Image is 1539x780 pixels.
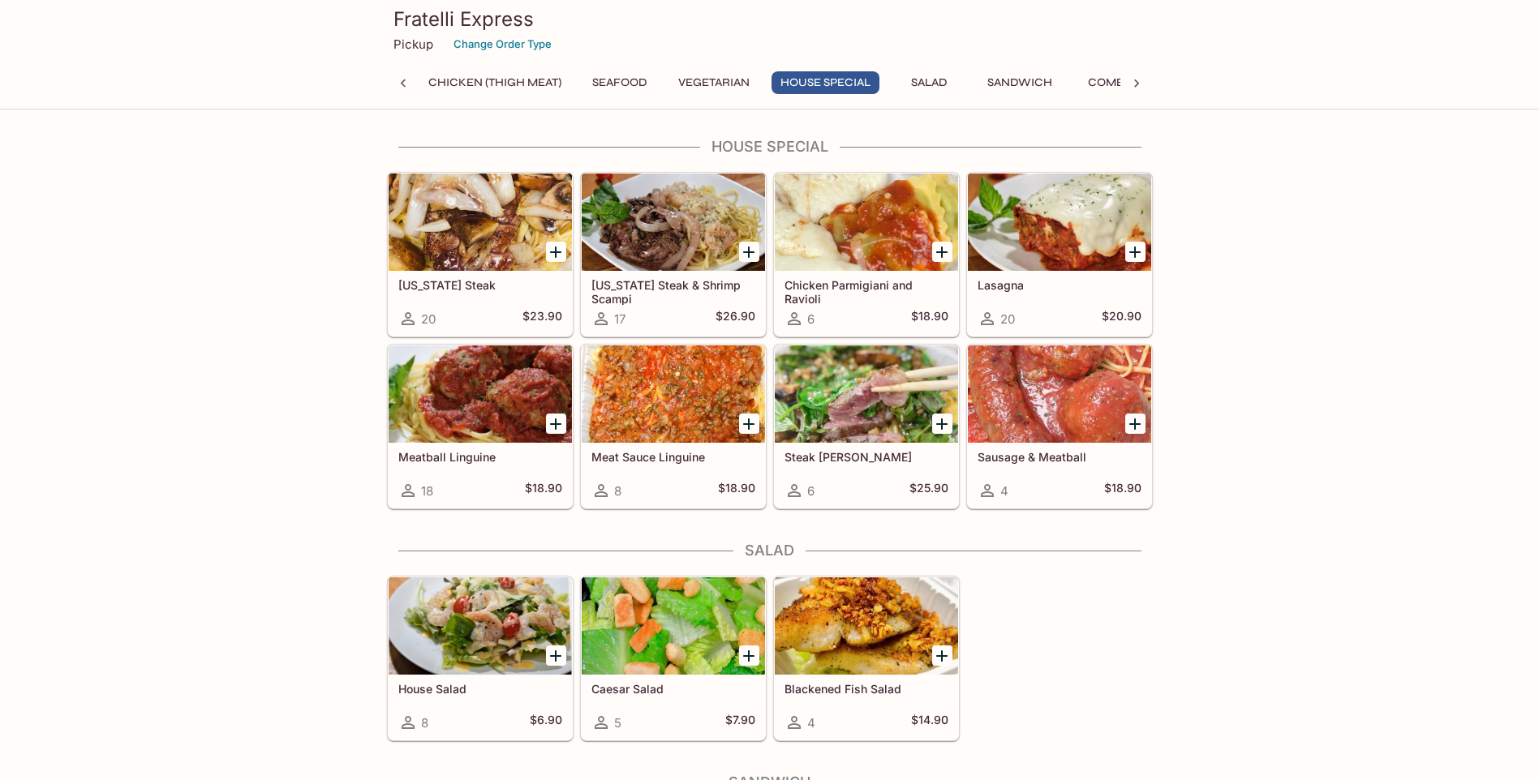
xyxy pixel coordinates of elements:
span: 4 [807,715,815,731]
button: Add Chicken Parmigiani and Ravioli [932,242,952,262]
a: Caesar Salad5$7.90 [581,576,766,740]
h5: Steak [PERSON_NAME] [785,450,948,464]
h5: $26.90 [716,309,755,328]
a: [US_STATE] Steak & Shrimp Scampi17$26.90 [581,173,766,336]
div: Caesar Salad [582,577,765,675]
div: Sausage & Meatball [968,345,1151,443]
span: 5 [614,715,621,731]
div: New York Steak [389,174,572,271]
h5: Blackened Fish Salad [785,682,948,696]
h4: House Special [387,138,1153,156]
button: Add Sausage & Meatball [1125,414,1146,434]
h5: $14.90 [911,713,948,732]
a: Blackened Fish Salad4$14.90 [774,576,959,740]
button: Seafood [583,71,656,94]
h5: $18.90 [718,481,755,500]
button: Add Meat Sauce Linguine [739,414,759,434]
a: Chicken Parmigiani and Ravioli6$18.90 [774,173,959,336]
button: Add Caesar Salad [739,645,759,666]
h5: Chicken Parmigiani and Ravioli [785,278,948,305]
h5: $18.90 [525,481,562,500]
h5: [US_STATE] Steak & Shrimp Scampi [591,278,755,305]
a: Steak [PERSON_NAME]6$25.90 [774,345,959,508]
a: Meat Sauce Linguine8$18.90 [581,345,766,508]
h5: $23.90 [522,309,562,328]
span: 8 [421,715,428,731]
a: [US_STATE] Steak20$23.90 [388,173,573,336]
h5: Meat Sauce Linguine [591,450,755,464]
span: 20 [1000,311,1015,327]
div: Chicken Parmigiani and Ravioli [775,174,958,271]
button: Add New York Steak & Shrimp Scampi [739,242,759,262]
div: New York Steak & Shrimp Scampi [582,174,765,271]
button: Add Steak Basilio [932,414,952,434]
div: Lasagna [968,174,1151,271]
h5: House Salad [398,682,562,696]
span: 8 [614,483,621,499]
h3: Fratelli Express [393,6,1146,32]
button: Add Meatball Linguine [546,414,566,434]
button: Change Order Type [446,32,559,57]
span: 6 [807,483,815,499]
h5: $6.90 [530,713,562,732]
div: Blackened Fish Salad [775,577,958,675]
div: House Salad [389,577,572,675]
a: Sausage & Meatball4$18.90 [967,345,1152,508]
div: Steak Basilio [775,345,958,443]
button: Add House Salad [546,645,566,666]
button: Vegetarian [669,71,759,94]
button: Sandwich [978,71,1061,94]
h5: $25.90 [909,481,948,500]
button: Chicken (Thigh Meat) [419,71,570,94]
h5: Lasagna [978,278,1141,292]
p: Pickup [393,36,433,52]
a: Meatball Linguine18$18.90 [388,345,573,508]
h5: [US_STATE] Steak [398,278,562,292]
button: Salad [892,71,965,94]
span: 4 [1000,483,1008,499]
h5: Sausage & Meatball [978,450,1141,464]
span: 17 [614,311,625,327]
button: Combo [1074,71,1147,94]
span: 20 [421,311,436,327]
a: House Salad8$6.90 [388,576,573,740]
div: Meat Sauce Linguine [582,345,765,443]
div: Meatball Linguine [389,345,572,443]
h5: $20.90 [1102,309,1141,328]
button: Add Lasagna [1125,242,1146,262]
a: Lasagna20$20.90 [967,173,1152,336]
h4: Salad [387,542,1153,559]
button: Add New York Steak [546,242,566,262]
h5: $7.90 [725,713,755,732]
span: 6 [807,311,815,327]
h5: Meatball Linguine [398,450,562,464]
h5: $18.90 [1104,481,1141,500]
button: House Special [772,71,879,94]
h5: $18.90 [911,309,948,328]
span: 18 [421,483,433,499]
h5: Caesar Salad [591,682,755,696]
button: Add Blackened Fish Salad [932,645,952,666]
